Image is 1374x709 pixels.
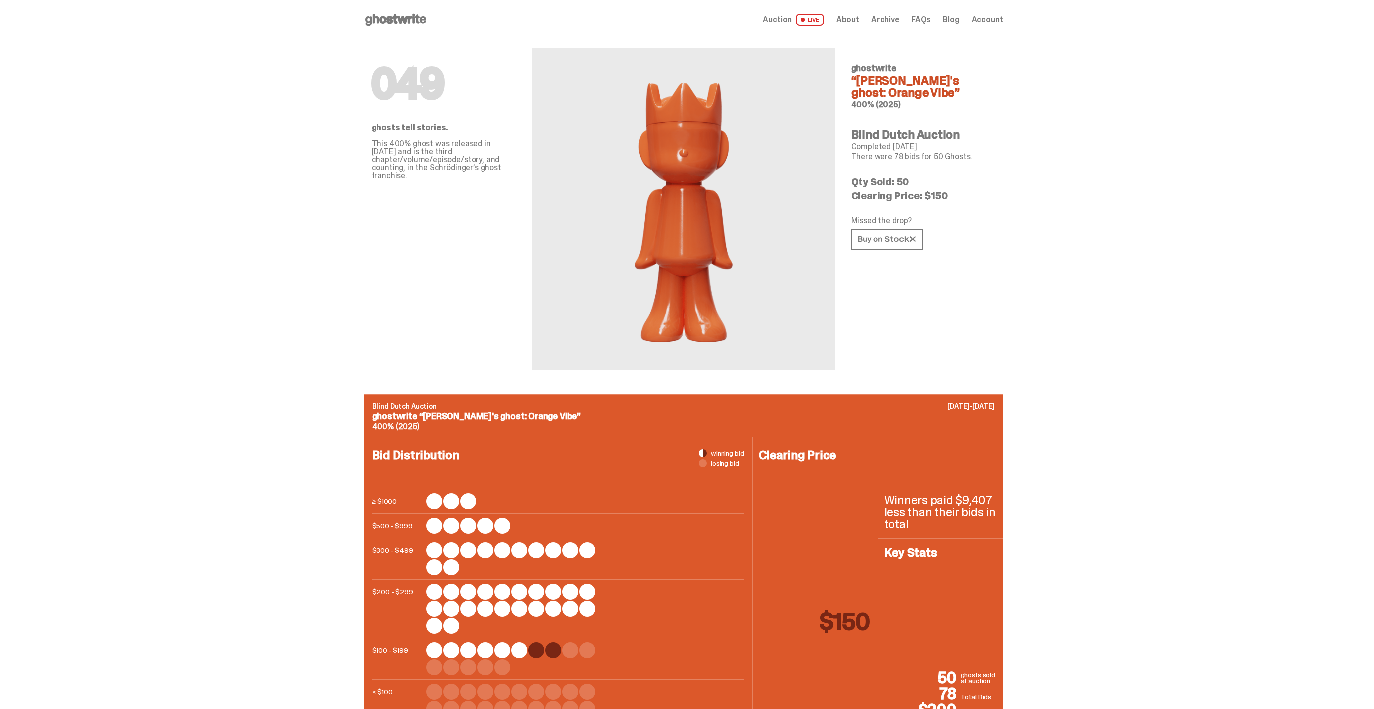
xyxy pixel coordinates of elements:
p: Winners paid $9,407 less than their bids in total [884,494,997,530]
p: There were 78 bids for 50 Ghosts. [851,153,995,161]
p: Missed the drop? [851,217,995,225]
a: Blog [943,16,959,24]
a: Account [972,16,1003,24]
p: ghosts tell stories. [372,124,516,132]
p: Clearing Price: $150 [851,191,995,201]
p: [DATE]-[DATE] [947,403,994,410]
p: Total Bids [961,692,997,702]
p: Qty Sold: 50 [851,177,995,187]
p: $300 - $499 [372,542,422,575]
p: $150 [820,610,869,634]
h4: Key Stats [884,547,997,559]
p: 50 [884,670,961,686]
img: ghostwrite&ldquo;Schrödinger's ghost: Orange Vibe&rdquo; [624,72,743,347]
p: ghosts sold at auction [961,672,997,686]
p: Completed [DATE] [851,143,995,151]
p: $200 - $299 [372,584,422,634]
span: 400% (2025) [372,421,419,432]
p: 78 [884,686,961,702]
h4: Blind Dutch Auction [851,129,995,141]
p: ≥ $1000 [372,493,422,509]
p: This 400% ghost was released in [DATE] and is the third chapter/volume/episode/story, and countin... [372,140,516,180]
p: $100 - $199 [372,642,422,675]
span: 400% (2025) [851,99,901,110]
p: ghostwrite “[PERSON_NAME]'s ghost: Orange Vibe” [372,412,995,421]
a: About [836,16,859,24]
a: Archive [871,16,899,24]
span: LIVE [796,14,824,26]
span: ghostwrite [851,62,896,74]
a: FAQs [911,16,931,24]
h1: 049 [372,64,516,104]
span: losing bid [711,460,739,467]
a: Auction LIVE [763,14,824,26]
h4: Clearing Price [759,449,872,461]
p: $500 - $999 [372,518,422,534]
span: Auction [763,16,792,24]
h4: Bid Distribution [372,449,744,493]
h4: “[PERSON_NAME]'s ghost: Orange Vibe” [851,75,995,99]
p: Blind Dutch Auction [372,403,995,410]
span: winning bid [711,450,744,457]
